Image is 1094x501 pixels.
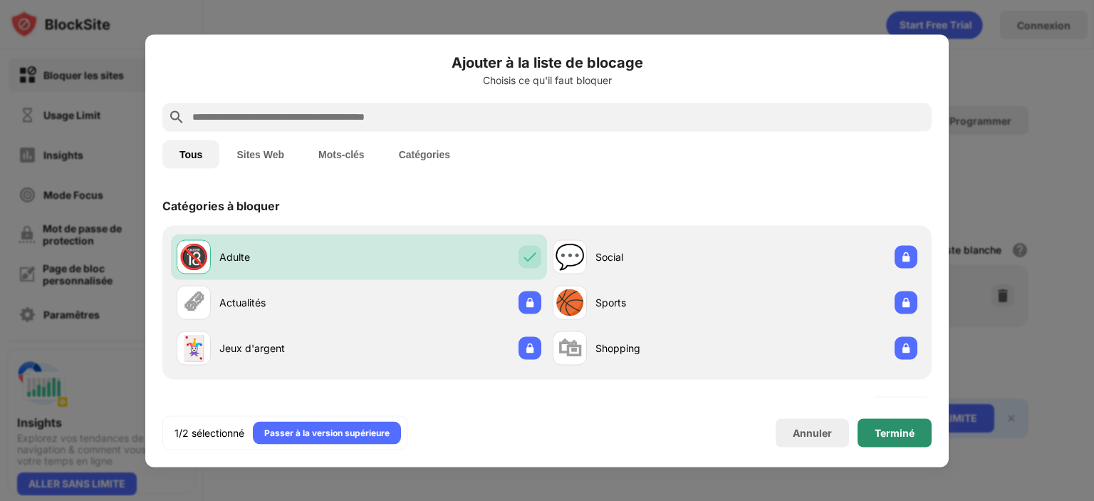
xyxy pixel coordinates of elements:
button: Tous [162,140,219,168]
button: Catégories [382,140,467,168]
div: 🏀 [555,288,585,317]
div: 1/2 sélectionné [174,425,244,440]
div: 🛍 [558,334,582,363]
div: Jeux d'argent [219,341,359,356]
button: Mots-clés [301,140,382,168]
div: 🗞 [182,288,206,317]
h6: Ajouter à la liste de blocage [162,51,932,73]
div: Choisis ce qu'il faut bloquer [162,74,932,86]
div: 🃏 [179,334,209,363]
div: Sports [595,295,735,310]
div: Adulte [219,249,359,264]
div: Actualités [219,295,359,310]
div: Passer à la version supérieure [264,425,390,440]
img: search.svg [168,108,185,125]
div: 💬 [555,242,585,272]
div: Catégories à bloquer [162,198,280,212]
div: Social [595,249,735,264]
div: Shopping [595,341,735,356]
div: Terminé [875,427,915,438]
button: Sites Web [219,140,301,168]
div: Annuler [793,427,832,439]
div: 🔞 [179,242,209,272]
